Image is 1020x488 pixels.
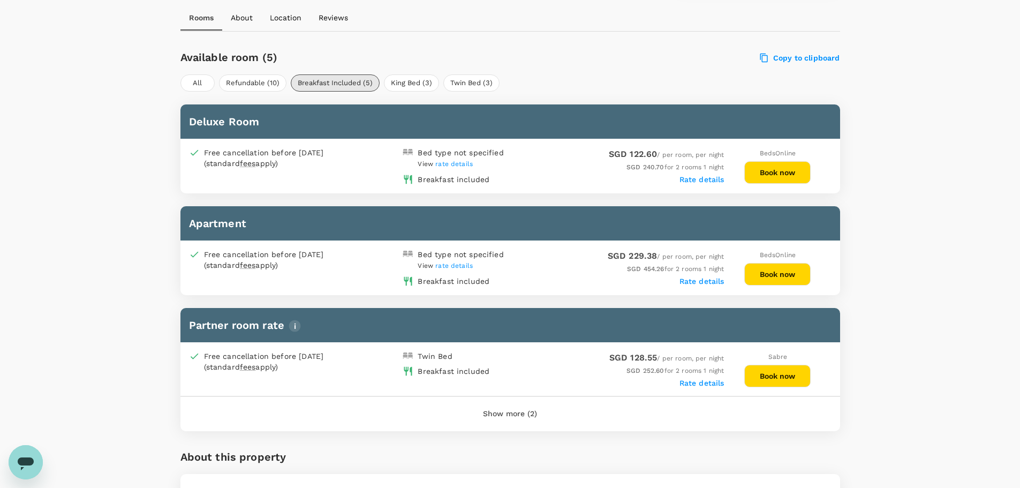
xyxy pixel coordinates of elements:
span: for 2 rooms 1 night [626,367,724,374]
span: SGD 454.26 [627,265,664,273]
div: Breakfast included [418,174,489,185]
div: Bed type not specified [418,147,503,158]
h6: Deluxe Room [189,113,832,130]
span: SGD 240.70 [626,163,664,171]
span: Sabre [768,353,788,361]
button: Show more (2) [468,401,552,427]
label: Rate details [679,379,724,387]
h6: Available room (5) [180,49,563,66]
p: About [231,12,253,23]
span: SGD 252.60 [626,367,664,374]
span: SGD 122.60 [609,149,658,159]
span: / per room, per night [608,253,724,260]
h6: About this property [180,448,286,466]
span: for 2 rooms 1 night [627,265,724,273]
button: King Bed (3) [384,74,439,92]
button: Breakfast Included (5) [291,74,380,92]
span: SGD 229.38 [608,251,658,261]
span: fees [240,363,256,371]
span: / per room, per night [609,151,724,159]
span: BedsOnline [760,251,796,259]
div: Breakfast included [418,276,489,287]
div: Free cancellation before [DATE] (standard apply) [204,249,349,271]
button: All [180,74,215,92]
h6: Apartment [189,215,832,232]
span: View [418,160,473,168]
button: Refundable (10) [219,74,286,92]
span: View [418,262,473,269]
button: Book now [744,263,811,286]
button: Book now [744,365,811,387]
div: Free cancellation before [DATE] (standard apply) [204,147,349,169]
div: Free cancellation before [DATE] (standard apply) [204,351,349,372]
span: BedsOnline [760,149,796,157]
img: double-bed-icon [403,351,413,362]
span: fees [240,261,256,269]
p: Reviews [319,12,348,23]
span: fees [240,159,256,168]
p: Rooms [189,12,214,23]
button: Book now [744,161,811,184]
span: rate details [435,160,473,168]
button: Twin Bed (3) [443,74,500,92]
span: / per room, per night [609,355,724,362]
img: double-bed-icon [403,147,413,158]
p: Location [270,12,301,23]
div: Twin Bed [418,351,452,362]
div: Bed type not specified [418,249,503,260]
label: Rate details [679,175,724,184]
span: rate details [435,262,473,269]
span: SGD 128.55 [609,352,658,363]
label: Rate details [679,277,724,286]
img: info-tooltip-icon [289,320,301,332]
iframe: Button to launch messaging window [9,445,43,479]
h6: Partner room rate [189,317,832,334]
img: double-bed-icon [403,249,413,260]
span: for 2 rooms 1 night [626,163,724,171]
div: Breakfast included [418,366,489,377]
label: Copy to clipboard [760,53,840,63]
